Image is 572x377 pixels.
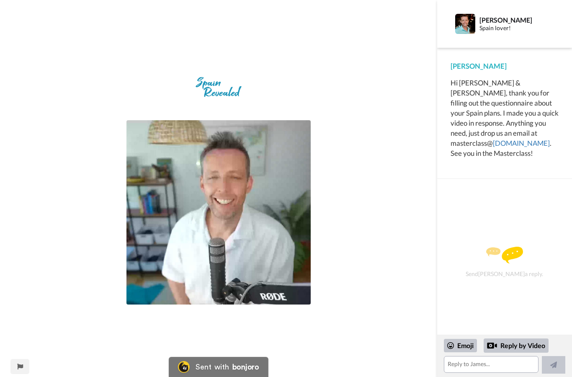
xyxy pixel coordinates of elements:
[189,70,248,104] img: 06906c8b-eeae-4fc1-9b3e-93850d61b61a
[448,194,561,331] div: Send [PERSON_NAME] a reply.
[451,78,559,158] div: Hi [PERSON_NAME] & [PERSON_NAME], thank you for filling out the questionnaire about your Spain pl...
[484,338,549,353] div: Reply by Video
[444,339,477,352] div: Emoji
[479,16,558,24] div: [PERSON_NAME]
[493,139,550,147] a: [DOMAIN_NAME]
[455,14,475,34] img: Profile Image
[178,361,190,373] img: Bonjoro Logo
[479,25,558,32] div: Spain lover!
[169,357,268,377] a: Bonjoro LogoSent withbonjoro
[126,120,311,305] img: d4624ee7-e177-4efd-9e7d-dc9178b180b1-thumb.jpg
[196,363,229,371] div: Sent with
[486,247,523,263] img: message.svg
[487,341,497,351] div: Reply by Video
[451,61,559,71] div: [PERSON_NAME]
[232,363,259,371] div: bonjoro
